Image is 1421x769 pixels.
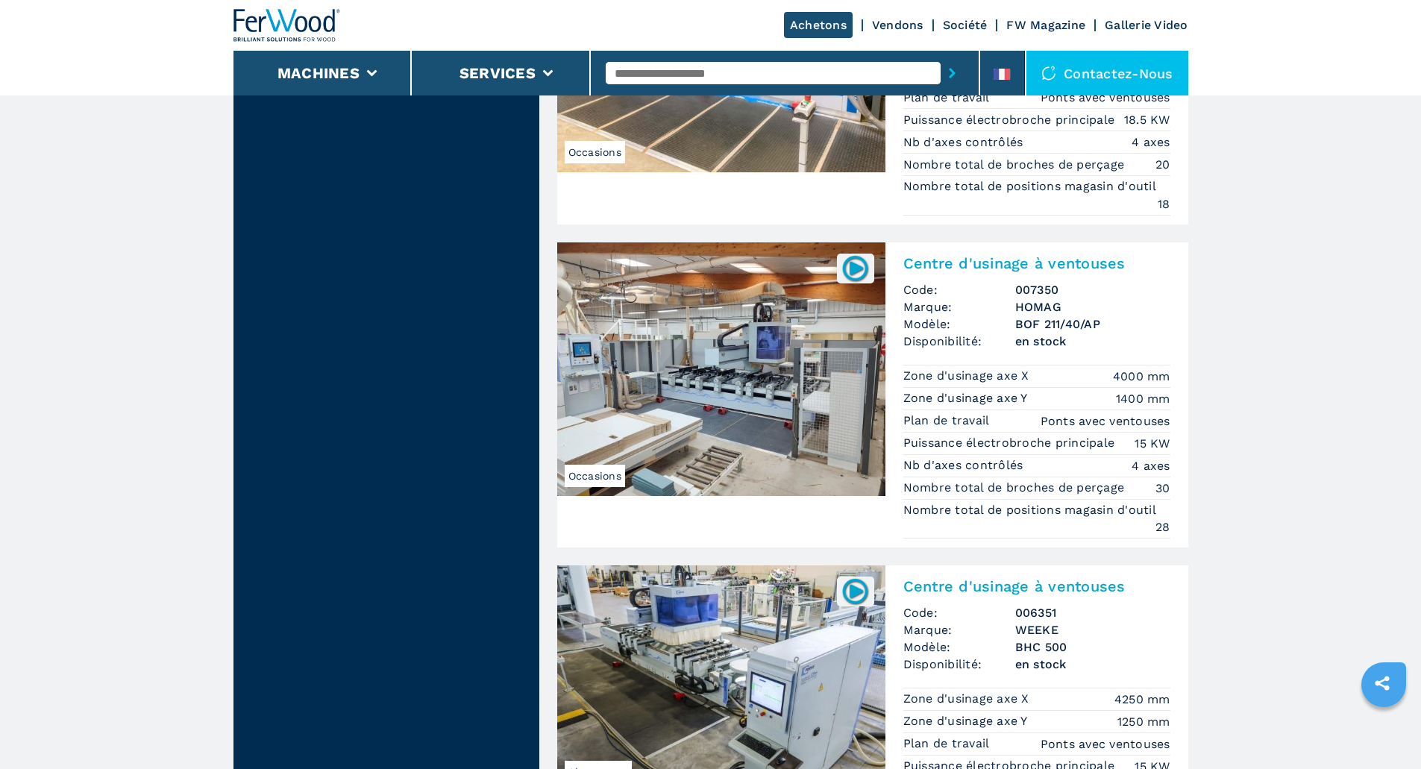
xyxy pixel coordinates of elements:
[459,64,536,82] button: Services
[1155,518,1170,536] em: 28
[1117,713,1170,730] em: 1250 mm
[1015,621,1170,638] h3: WEEKE
[1041,89,1170,106] em: Ponts avec ventouses
[1015,298,1170,316] h3: HOMAG
[557,242,1188,547] a: Centre d'usinage à ventouses HOMAG BOF 211/40/APOccasions007350Centre d'usinage à ventousesCode:0...
[1132,134,1170,151] em: 4 axes
[943,18,988,32] a: Société
[1155,480,1170,497] em: 30
[903,713,1032,729] p: Zone d'usinage axe Y
[903,90,994,106] p: Plan de travail
[903,157,1129,173] p: Nombre total de broches de perçage
[277,64,360,82] button: Machines
[1015,316,1170,333] h3: BOF 211/40/AP
[1113,368,1170,385] em: 4000 mm
[872,18,923,32] a: Vendons
[1026,51,1188,95] div: Contactez-nous
[1116,390,1170,407] em: 1400 mm
[903,298,1015,316] span: Marque:
[1041,412,1170,430] em: Ponts avec ventouses
[903,656,1015,673] span: Disponibilité:
[903,638,1015,656] span: Modèle:
[903,281,1015,298] span: Code:
[1041,735,1170,753] em: Ponts avec ventouses
[903,412,994,429] p: Plan de travail
[903,735,994,752] p: Plan de travail
[557,242,885,496] img: Centre d'usinage à ventouses HOMAG BOF 211/40/AP
[233,9,341,42] img: Ferwood
[903,112,1119,128] p: Puissance électrobroche principale
[903,604,1015,621] span: Code:
[1041,66,1056,81] img: Contactez-nous
[565,465,625,487] span: Occasions
[1364,665,1401,702] a: sharethis
[1015,604,1170,621] h3: 006351
[903,577,1170,595] h2: Centre d'usinage à ventouses
[903,621,1015,638] span: Marque:
[1015,638,1170,656] h3: BHC 500
[565,141,625,163] span: Occasions
[841,254,870,283] img: 007350
[1155,156,1170,173] em: 20
[903,178,1161,195] p: Nombre total de positions magasin d'outil
[903,691,1033,707] p: Zone d'usinage axe X
[1124,111,1170,128] em: 18.5 KW
[1158,195,1170,213] em: 18
[1006,18,1085,32] a: FW Magazine
[1015,333,1170,350] span: en stock
[1132,457,1170,474] em: 4 axes
[1105,18,1188,32] a: Gallerie Video
[903,368,1033,384] p: Zone d'usinage axe X
[903,333,1015,350] span: Disponibilité:
[1358,702,1410,758] iframe: Chat
[1015,281,1170,298] h3: 007350
[903,435,1119,451] p: Puissance électrobroche principale
[941,56,964,90] button: submit-button
[903,390,1032,407] p: Zone d'usinage axe Y
[1114,691,1170,708] em: 4250 mm
[1135,435,1170,452] em: 15 KW
[903,480,1129,496] p: Nombre total de broches de perçage
[784,12,853,38] a: Achetons
[903,316,1015,333] span: Modèle:
[903,457,1027,474] p: Nb d'axes contrôlés
[903,502,1161,518] p: Nombre total de positions magasin d'outil
[903,254,1170,272] h2: Centre d'usinage à ventouses
[1015,656,1170,673] span: en stock
[903,134,1027,151] p: Nb d'axes contrôlés
[841,577,870,606] img: 006351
